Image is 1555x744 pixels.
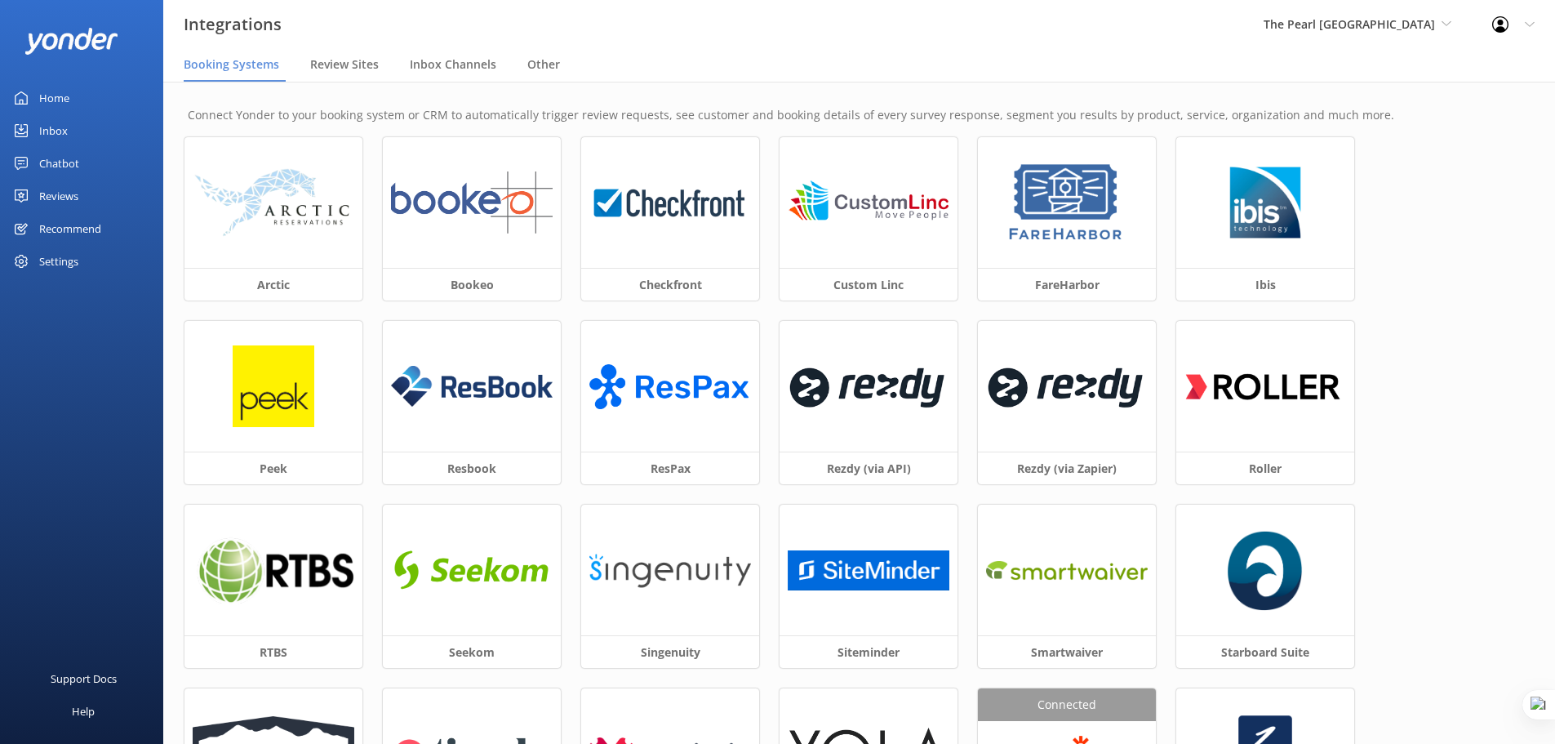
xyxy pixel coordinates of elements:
img: 1756262149..png [1228,529,1303,611]
img: yonder-white-logo.png [24,28,118,55]
h3: Peek [184,452,362,484]
h3: Rezdy (via API) [780,452,957,484]
h3: Arctic [184,268,362,301]
img: 1619647509..png [986,352,1148,421]
img: 1650579744..png [986,552,1148,589]
h3: Custom Linc [780,268,957,301]
p: Connect Yonder to your booking system or CRM to automatically trigger review requests, see custom... [188,106,1531,124]
h3: Ibis [1176,268,1354,301]
h3: Singenuity [581,635,759,668]
div: Recommend [39,212,101,245]
h3: Siteminder [780,635,957,668]
h3: Roller [1176,452,1354,484]
span: Booking Systems [184,56,279,73]
img: 1629776749..png [1224,162,1306,243]
img: resbook_logo.png [391,366,553,407]
img: 1624323426..png [589,172,751,234]
img: 1710292409..png [788,550,949,590]
h3: Bookeo [383,268,561,301]
h3: ResPax [581,452,759,484]
img: 1624324537..png [193,536,354,604]
div: Help [72,695,95,728]
div: Settings [39,245,78,278]
h3: Checkfront [581,268,759,301]
img: 1624324618..png [788,172,949,234]
h3: Smartwaiver [978,635,1156,668]
span: The Pearl [GEOGRAPHIC_DATA] [1264,16,1435,32]
div: Inbox [39,114,68,147]
div: Home [39,82,69,114]
img: 1629843345..png [1005,162,1128,243]
h3: RTBS [184,635,362,668]
img: singenuity_logo.png [589,552,751,590]
h3: Seekom [383,635,561,668]
img: 1624324865..png [391,172,553,234]
img: 1616638368..png [391,539,553,602]
img: arctic_logo.png [193,167,354,238]
div: Chatbot [39,147,79,180]
img: peek_logo.png [233,345,314,427]
span: Inbox Channels [410,56,496,73]
img: ResPax [589,355,751,418]
h3: Starboard Suite [1176,635,1354,668]
div: Support Docs [51,662,117,695]
span: Other [527,56,560,73]
h3: FareHarbor [978,268,1156,301]
h3: Rezdy (via Zapier) [978,452,1156,484]
div: Connected [978,688,1156,721]
div: Reviews [39,180,78,212]
h3: Resbook [383,452,561,484]
span: Review Sites [310,56,379,73]
img: 1624324453..png [788,352,949,421]
img: 1616660206..png [1184,352,1346,421]
h3: Integrations [184,11,282,38]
